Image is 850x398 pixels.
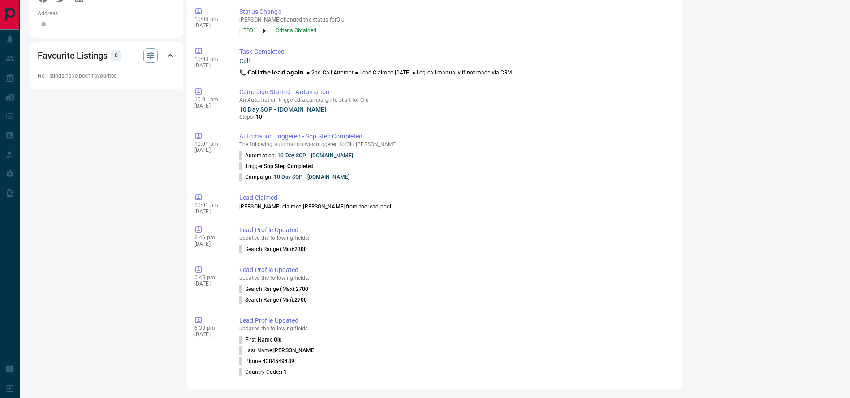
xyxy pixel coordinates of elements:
[239,225,672,235] p: Lead Profile Updated
[239,265,672,275] p: Lead Profile Updated
[239,113,672,121] p: Steps:
[277,152,353,159] a: 10 Day SOP - [DOMAIN_NAME]
[38,48,108,63] h2: Favourite Listings
[239,17,672,23] p: [PERSON_NAME] changed the status for Olu
[194,56,226,62] p: 10:03 pm
[239,173,349,181] p: Campaign:
[239,245,307,253] p: Search Range (Min) :
[194,274,226,281] p: 6:45 pm
[273,347,315,354] span: [PERSON_NAME]
[194,208,226,215] p: [DATE]
[239,203,672,211] p: [PERSON_NAME] claimed [PERSON_NAME] from the lead pool
[243,26,253,35] span: TBD
[239,87,672,97] p: Campaign Started - Automation
[239,106,326,113] a: 10 Day SOP - [DOMAIN_NAME]
[194,202,226,208] p: 10:01 pm
[294,297,307,303] span: 2700
[239,336,282,344] p: First Name :
[194,241,226,247] p: [DATE]
[239,162,314,170] p: Trigger:
[264,163,314,169] span: Sop Step Completed
[239,132,672,141] p: Automation Triggered - Sop Step Completed
[38,45,176,66] div: Favourite Listings0
[239,346,316,355] p: Last Name :
[239,316,672,325] p: Lead Profile Updated
[239,275,672,281] p: updated the following fields:
[239,296,307,304] p: Search Range (Min) :
[239,285,309,293] p: Search Range (Max) :
[239,56,672,66] p: Call
[239,151,353,160] p: Automation:
[239,357,294,365] p: Phone :
[194,325,226,331] p: 6:38 pm
[239,235,672,241] p: updated the following fields:
[239,193,672,203] p: Lead Claimed
[194,281,226,287] p: [DATE]
[239,141,672,147] p: The following automation was triggered for Olu [PERSON_NAME]
[239,69,672,77] p: 📞 𝗖𝗮𝗹𝗹 𝘁𝗵𝗲 𝗹𝗲𝗮𝗱 𝗮𝗴𝗮𝗶𝗻. ● 2nd Call Attempt ● Lead Claimed [DATE] ‎● Log call manually if not made ...
[239,47,672,56] p: Task Completed
[263,358,294,364] span: 4384549489
[38,9,176,17] p: Address:
[38,72,176,80] p: No listings have been favourited
[239,7,672,17] p: Status Change
[274,337,282,343] span: Olu
[114,51,118,61] p: 0
[194,96,226,103] p: 10:01 pm
[256,114,262,120] span: 10
[194,16,226,22] p: 10:08 pm
[239,325,672,332] p: updated the following fields:
[194,22,226,29] p: [DATE]
[280,369,286,375] span: +1
[194,234,226,241] p: 6:46 pm
[194,141,226,147] p: 10:01 pm
[276,26,316,35] span: Criteria Obtained
[194,62,226,69] p: [DATE]
[194,147,226,153] p: [DATE]
[296,286,308,292] span: 2700
[194,103,226,109] p: [DATE]
[274,174,349,180] a: 10 Day SOP - [DOMAIN_NAME]
[294,246,307,252] span: 2300
[239,97,672,103] p: An Automation triggered a campaign to start for Olu
[239,368,287,376] p: Country Code :
[194,331,226,337] p: [DATE]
